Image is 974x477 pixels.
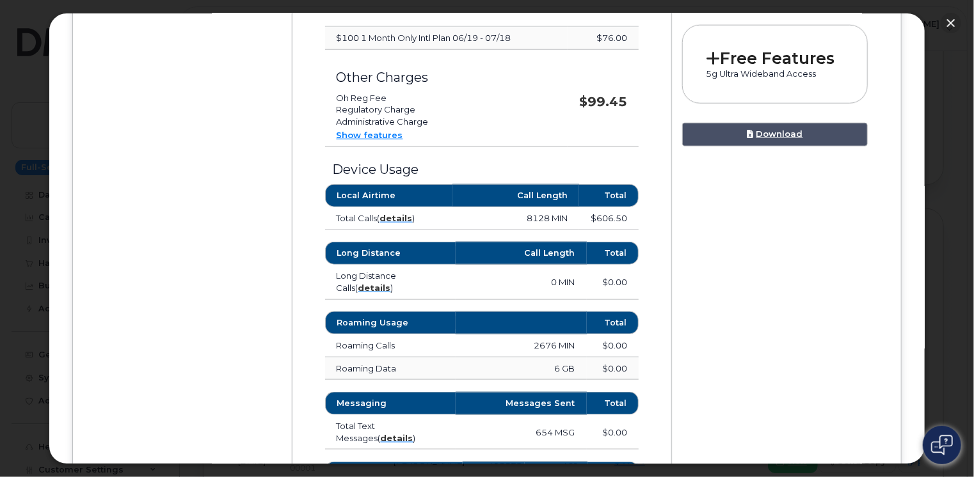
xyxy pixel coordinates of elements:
[356,283,394,293] span: ( )
[456,357,587,380] td: 6 GB
[381,433,413,443] a: details
[456,415,587,450] td: 654 MSG
[325,334,456,357] td: Roaming Calls
[325,311,456,334] th: Roaming Usage
[587,357,639,380] td: $0.00
[931,435,953,455] img: Open chat
[378,433,416,443] span: ( )
[325,357,456,380] td: Roaming Data
[456,265,587,299] td: 0 MIN
[587,334,639,357] td: $0.00
[325,392,456,415] th: Messaging
[358,283,391,293] a: details
[587,415,639,450] td: $0.00
[456,392,587,415] th: Messages Sent
[587,265,639,299] td: $0.00
[456,334,587,357] td: 2676 MIN
[587,311,639,334] th: Total
[325,415,456,450] td: Total Text Messages
[325,265,456,299] td: Long Distance Calls
[587,392,639,415] th: Total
